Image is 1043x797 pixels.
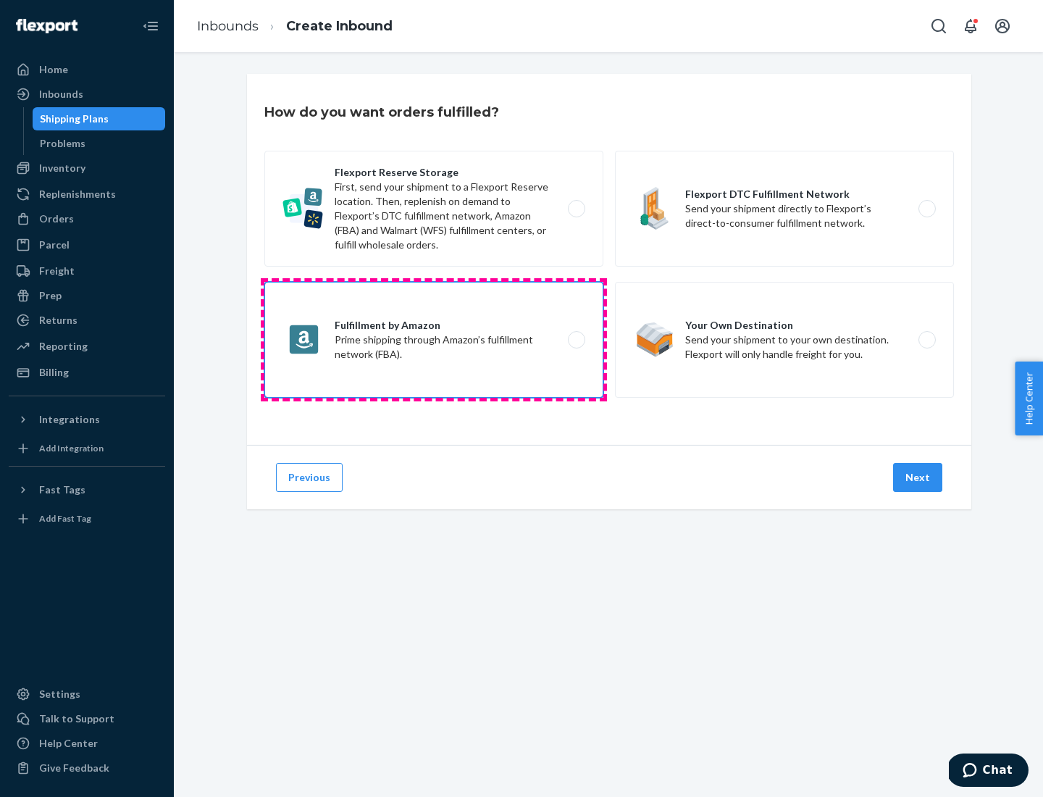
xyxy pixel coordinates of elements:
[949,754,1029,790] iframe: Opens a widget where you can chat to one of our agents
[39,62,68,77] div: Home
[264,103,499,122] h3: How do you want orders fulfilled?
[185,5,404,48] ol: breadcrumbs
[9,437,165,460] a: Add Integration
[9,732,165,755] a: Help Center
[9,507,165,530] a: Add Fast Tag
[956,12,985,41] button: Open notifications
[286,18,393,34] a: Create Inbound
[276,463,343,492] button: Previous
[9,478,165,501] button: Fast Tags
[40,136,85,151] div: Problems
[9,683,165,706] a: Settings
[136,12,165,41] button: Close Navigation
[39,483,85,497] div: Fast Tags
[9,361,165,384] a: Billing
[9,335,165,358] a: Reporting
[197,18,259,34] a: Inbounds
[924,12,953,41] button: Open Search Box
[988,12,1017,41] button: Open account menu
[39,238,70,252] div: Parcel
[39,313,78,327] div: Returns
[39,365,69,380] div: Billing
[9,707,165,730] button: Talk to Support
[39,687,80,701] div: Settings
[39,161,85,175] div: Inventory
[39,187,116,201] div: Replenishments
[9,58,165,81] a: Home
[39,761,109,775] div: Give Feedback
[9,207,165,230] a: Orders
[33,132,166,155] a: Problems
[40,112,109,126] div: Shipping Plans
[39,87,83,101] div: Inbounds
[9,83,165,106] a: Inbounds
[893,463,942,492] button: Next
[9,259,165,283] a: Freight
[39,512,91,525] div: Add Fast Tag
[39,288,62,303] div: Prep
[39,712,114,726] div: Talk to Support
[39,212,74,226] div: Orders
[9,157,165,180] a: Inventory
[9,756,165,780] button: Give Feedback
[1015,362,1043,435] button: Help Center
[9,309,165,332] a: Returns
[9,284,165,307] a: Prep
[16,19,78,33] img: Flexport logo
[39,736,98,751] div: Help Center
[33,107,166,130] a: Shipping Plans
[39,339,88,354] div: Reporting
[9,183,165,206] a: Replenishments
[39,264,75,278] div: Freight
[9,408,165,431] button: Integrations
[39,412,100,427] div: Integrations
[39,442,104,454] div: Add Integration
[9,233,165,256] a: Parcel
